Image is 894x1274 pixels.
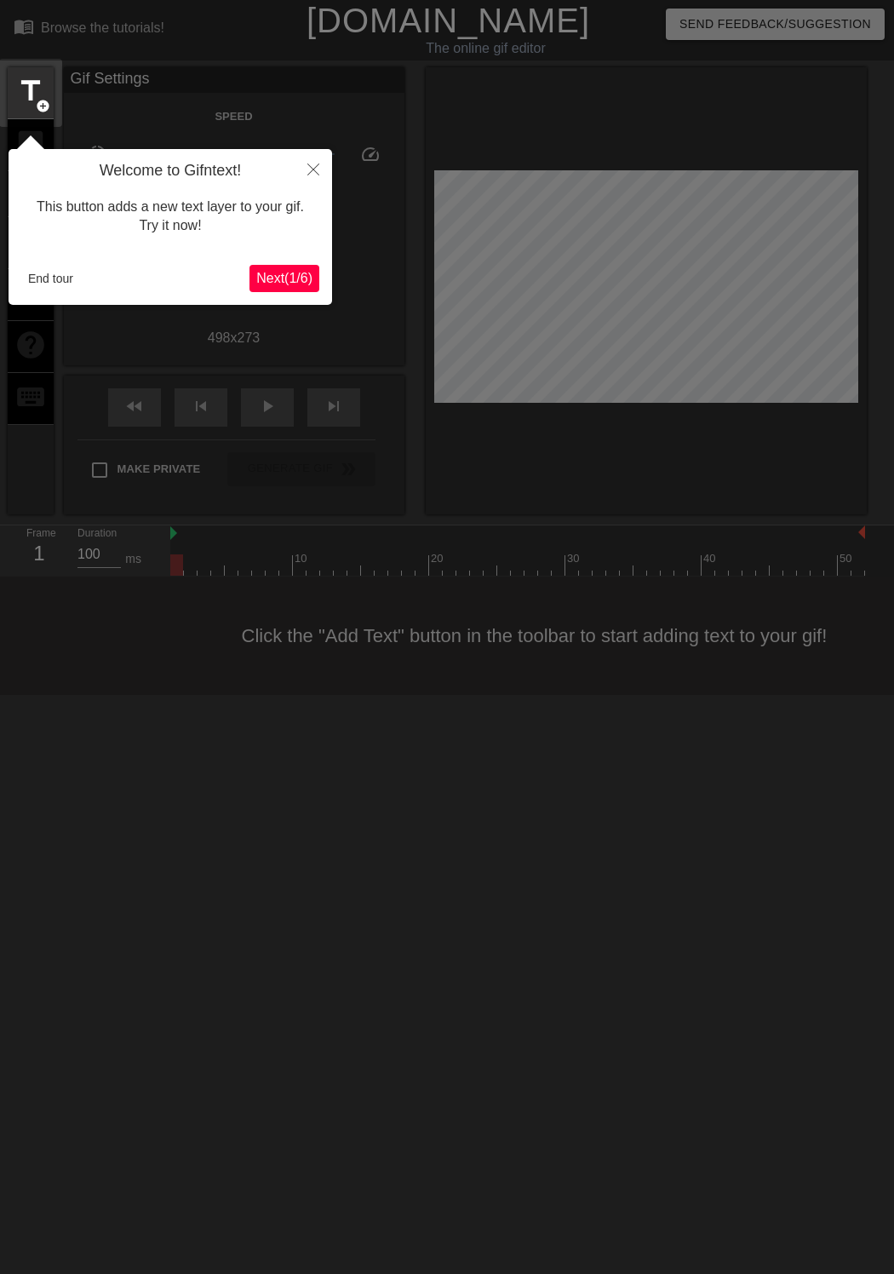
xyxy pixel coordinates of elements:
[256,271,312,285] span: Next ( 1 / 6 )
[295,149,332,188] button: Close
[21,181,319,253] div: This button adds a new text layer to your gif. Try it now!
[249,265,319,292] button: Next
[21,162,319,181] h4: Welcome to Gifntext!
[21,266,80,291] button: End tour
